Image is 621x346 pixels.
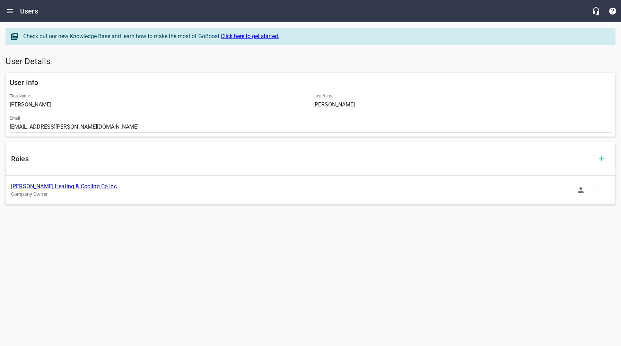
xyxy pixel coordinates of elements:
[6,56,615,67] h5: User Details
[2,3,18,19] button: Open drawer
[313,94,333,98] label: Last Name
[10,94,30,98] label: First Name
[589,182,606,198] button: Delete Role
[221,33,279,40] a: Click here to get started.
[588,3,604,19] button: Live Chat
[10,116,20,120] label: Email
[10,77,611,88] h6: User Info
[604,3,621,19] button: Support Portal
[11,153,593,164] h6: Roles
[11,183,117,190] a: [PERSON_NAME] Heating & Cooling Co Inc
[23,32,608,41] div: Check out our new Knowledge Base and learn how to make the most of GoBoost.
[11,191,599,198] p: Company Owner
[20,6,38,17] h6: Users
[593,150,610,167] button: Add Role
